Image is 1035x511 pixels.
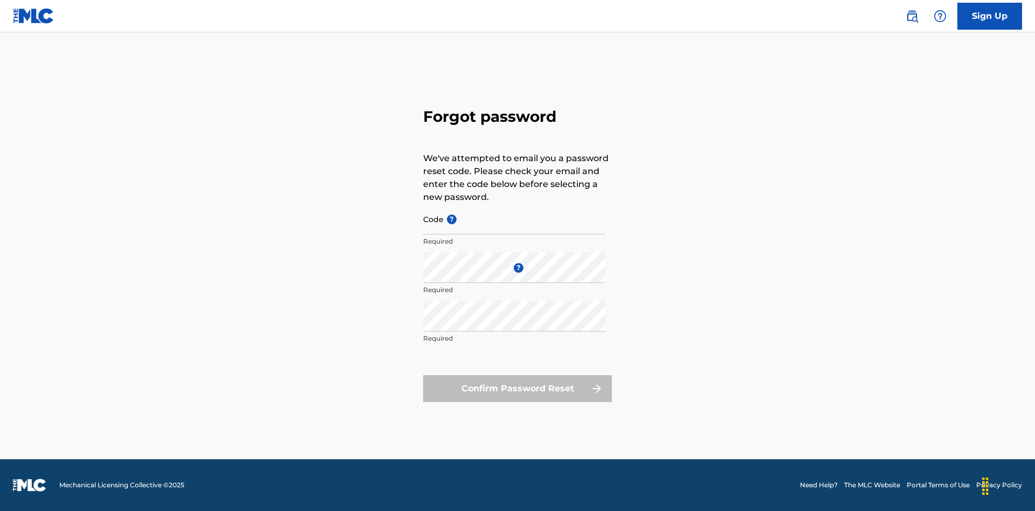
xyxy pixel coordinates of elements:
span: ? [447,215,457,224]
span: Mechanical Licensing Collective © 2025 [59,480,184,490]
div: Drag [977,470,994,502]
a: The MLC Website [844,480,900,490]
img: help [934,10,947,23]
p: Required [423,334,605,343]
a: Portal Terms of Use [907,480,970,490]
iframe: Chat Widget [981,459,1035,511]
a: Need Help? [800,480,838,490]
a: Public Search [901,5,923,27]
p: Required [423,237,605,246]
div: Help [929,5,951,27]
img: logo [13,479,46,492]
img: search [906,10,919,23]
a: Privacy Policy [976,480,1022,490]
img: MLC Logo [13,8,54,24]
span: ? [514,263,523,273]
h3: Forgot password [423,107,612,126]
p: We've attempted to email you a password reset code. Please check your email and enter the code be... [423,152,612,204]
p: Required [423,285,605,295]
a: Sign Up [957,3,1022,30]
